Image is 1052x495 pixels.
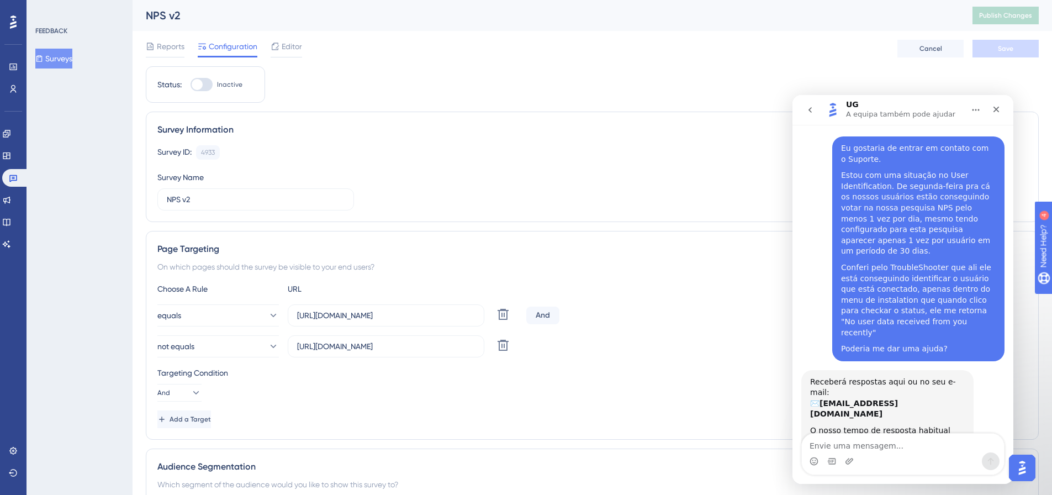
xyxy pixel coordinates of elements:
[170,415,211,424] span: Add a Target
[157,384,202,402] button: And
[288,282,409,296] div: URL
[157,335,279,357] button: not equals
[77,6,80,14] div: 4
[297,340,475,352] input: yourwebsite.com/path
[897,40,964,57] button: Cancel
[998,44,1013,53] span: Save
[157,260,1027,273] div: On which pages should the survey be visible to your end users?
[157,460,1027,473] div: Audience Segmentation
[972,40,1039,57] button: Save
[157,410,211,428] button: Add a Target
[526,307,559,324] div: And
[979,11,1032,20] span: Publish Changes
[157,304,279,327] button: equals
[146,8,945,23] div: NPS v2
[209,40,257,53] span: Configuration
[157,123,1027,136] div: Survey Information
[157,388,170,397] span: And
[35,49,72,69] button: Surveys
[157,78,182,91] div: Status:
[157,309,181,322] span: equals
[157,366,1027,380] div: Targeting Condition
[297,309,475,322] input: yourwebsite.com/path
[919,44,942,53] span: Cancel
[157,40,184,53] span: Reports
[157,478,1027,491] div: Which segment of the audience would you like to show this survey to?
[282,40,302,53] span: Editor
[792,95,1013,484] iframe: Intercom live chat
[201,148,215,157] div: 4933
[157,282,279,296] div: Choose A Rule
[157,243,1027,256] div: Page Targeting
[167,193,345,206] input: Type your Survey name
[26,3,69,16] span: Need Help?
[972,7,1039,24] button: Publish Changes
[157,145,192,160] div: Survey ID:
[35,27,67,35] div: FEEDBACK
[157,340,194,353] span: not equals
[1006,451,1039,485] iframe: UserGuiding AI Assistant Launcher
[217,80,242,89] span: Inactive
[157,171,204,184] div: Survey Name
